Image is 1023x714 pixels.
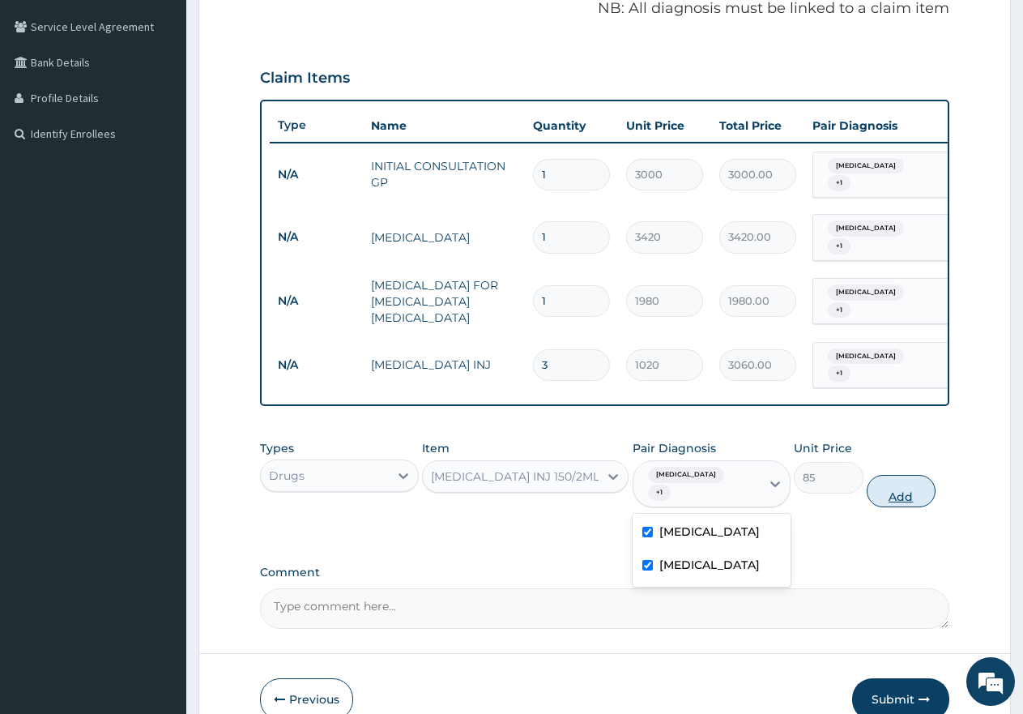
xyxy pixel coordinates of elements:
[363,348,525,381] td: [MEDICAL_DATA] INJ
[30,81,66,122] img: d_794563401_company_1708531726252_794563401
[618,109,711,142] th: Unit Price
[828,220,904,237] span: [MEDICAL_DATA]
[270,222,363,252] td: N/A
[659,524,760,540] label: [MEDICAL_DATA]
[363,221,525,254] td: [MEDICAL_DATA]
[270,110,363,140] th: Type
[828,175,850,191] span: + 1
[363,269,525,334] td: [MEDICAL_DATA] FOR [MEDICAL_DATA] [MEDICAL_DATA]
[828,158,904,174] span: [MEDICAL_DATA]
[828,284,904,301] span: [MEDICAL_DATA]
[525,109,618,142] th: Quantity
[633,440,716,456] label: Pair Diagnosis
[270,160,363,190] td: N/A
[260,442,294,455] label: Types
[8,443,309,499] textarea: Type your message and hit 'Enter'
[363,109,525,142] th: Name
[270,350,363,380] td: N/A
[828,348,904,365] span: [MEDICAL_DATA]
[94,204,224,368] span: We're online!
[659,557,760,573] label: [MEDICAL_DATA]
[648,485,671,501] span: + 1
[711,109,804,142] th: Total Price
[828,366,850,382] span: + 1
[431,468,599,485] div: [MEDICAL_DATA] INJ 150/2ML
[828,238,850,254] span: + 1
[867,475,936,507] button: Add
[260,566,949,579] label: Comment
[804,109,983,142] th: Pair Diagnosis
[363,150,525,199] td: INITIAL CONSULTATION GP
[266,8,305,47] div: Minimize live chat window
[794,440,852,456] label: Unit Price
[260,70,350,88] h3: Claim Items
[269,468,305,484] div: Drugs
[828,302,850,319] span: + 1
[270,286,363,316] td: N/A
[648,467,724,483] span: [MEDICAL_DATA]
[422,440,450,456] label: Item
[84,91,272,112] div: Chat with us now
